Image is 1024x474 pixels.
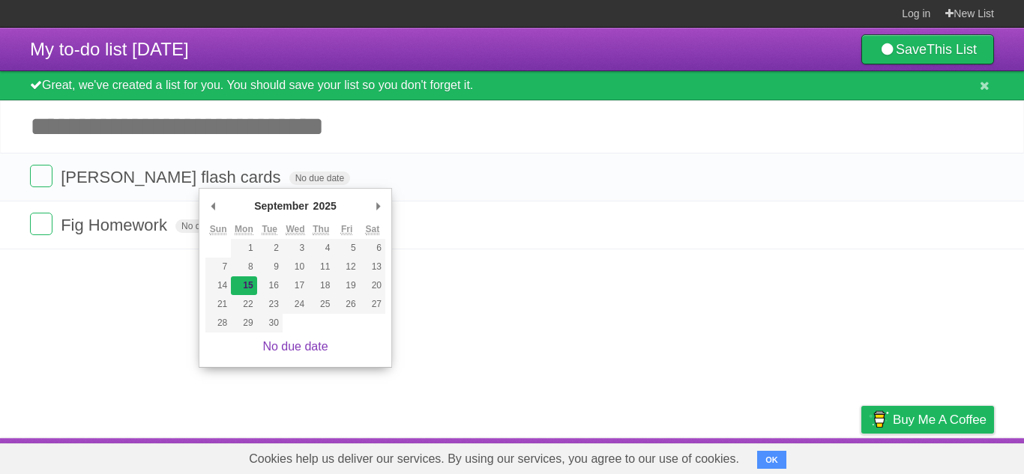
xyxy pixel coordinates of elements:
img: Buy me a coffee [869,407,889,432]
button: 5 [334,239,359,258]
button: 10 [283,258,308,276]
button: 1 [231,239,256,258]
button: 13 [360,258,385,276]
button: 12 [334,258,359,276]
a: Privacy [842,442,881,470]
button: 3 [283,239,308,258]
button: Next Month [370,195,385,217]
button: 24 [283,295,308,314]
label: Done [30,165,52,187]
a: Buy me a coffee [861,406,994,434]
button: 30 [257,314,283,332]
abbr: Wednesday [286,224,304,235]
abbr: Monday [235,224,253,235]
button: 28 [205,314,231,332]
button: Previous Month [205,195,220,217]
button: 9 [257,258,283,276]
button: 16 [257,276,283,295]
div: 2025 [311,195,339,217]
a: SaveThis List [861,34,994,64]
button: 17 [283,276,308,295]
a: About [662,442,693,470]
span: Cookies help us deliver our services. By using our services, you agree to our use of cookies. [234,444,754,474]
button: 23 [257,295,283,314]
abbr: Saturday [366,224,380,235]
abbr: Tuesday [262,224,277,235]
button: 8 [231,258,256,276]
button: 25 [308,295,334,314]
a: Developers [711,442,772,470]
button: 15 [231,276,256,295]
span: Buy me a coffee [893,407,987,433]
span: Fig Homework [61,216,171,234]
span: My to-do list [DATE] [30,39,189,59]
button: OK [757,451,786,469]
abbr: Thursday [313,224,329,235]
a: No due date [262,340,328,353]
div: September [252,195,310,217]
a: Terms [791,442,824,470]
button: 7 [205,258,231,276]
abbr: Friday [341,224,352,235]
b: This List [927,42,977,57]
a: Suggest a feature [900,442,994,470]
button: 27 [360,295,385,314]
label: Done [30,213,52,235]
span: [PERSON_NAME] flash cards [61,168,284,186]
button: 18 [308,276,334,295]
button: 2 [257,239,283,258]
button: 22 [231,295,256,314]
span: No due date [289,171,350,185]
button: 6 [360,239,385,258]
span: No due date [175,219,236,233]
button: 4 [308,239,334,258]
button: 26 [334,295,359,314]
button: 29 [231,314,256,332]
abbr: Sunday [210,224,227,235]
button: 19 [334,276,359,295]
button: 20 [360,276,385,295]
button: 14 [205,276,231,295]
button: 11 [308,258,334,276]
button: 21 [205,295,231,314]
